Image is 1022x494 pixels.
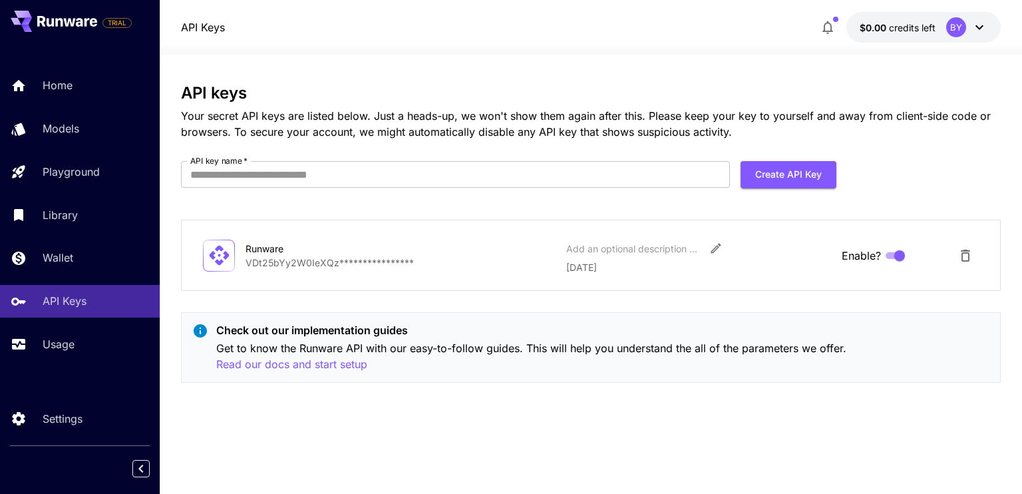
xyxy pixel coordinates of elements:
[566,260,830,274] p: [DATE]
[181,84,1000,103] h3: API keys
[103,18,131,28] span: TRIAL
[43,164,100,180] p: Playground
[43,77,73,93] p: Home
[566,242,699,256] div: Add an optional description or comment
[43,293,86,309] p: API Keys
[190,155,248,166] label: API key name
[946,17,966,37] div: BY
[216,340,989,373] p: Get to know the Runware API with our easy-to-follow guides. This will help you understand the all...
[43,250,73,266] p: Wallet
[43,207,78,223] p: Library
[952,242,979,269] button: Delete API Key
[889,22,936,33] span: credits left
[132,460,150,477] button: Collapse sidebar
[142,457,160,481] div: Collapse sidebar
[842,248,881,264] span: Enable?
[246,242,379,256] div: Runware
[860,21,936,35] div: $0.00
[181,19,225,35] a: API Keys
[43,121,79,136] p: Models
[216,322,989,338] p: Check out our implementation guides
[181,108,1000,140] p: Your secret API keys are listed below. Just a heads-up, we won't show them again after this. Plea...
[102,15,132,31] span: Add your payment card to enable full platform functionality.
[43,411,83,427] p: Settings
[216,356,367,373] button: Read our docs and start setup
[741,161,836,188] button: Create API Key
[43,336,75,352] p: Usage
[704,236,728,260] button: Edit
[846,12,1001,43] button: $0.00BY
[860,22,889,33] span: $0.00
[181,19,225,35] nav: breadcrumb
